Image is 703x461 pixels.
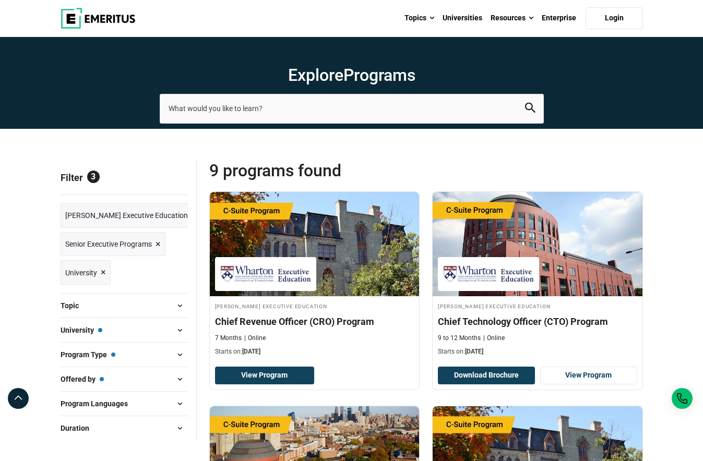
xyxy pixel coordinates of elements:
button: University [61,322,188,338]
span: × [156,237,161,252]
p: Starts on: [215,347,414,356]
span: University [65,267,97,278]
span: [PERSON_NAME] Executive Education [65,210,188,221]
span: Topic [61,300,87,311]
h4: Chief Revenue Officer (CRO) Program [215,315,414,328]
p: Filter [61,160,188,195]
span: 3 [87,171,100,183]
button: Duration [61,420,188,436]
img: Wharton Executive Education [443,262,534,286]
h4: [PERSON_NAME] Executive Education [215,301,414,310]
a: Login [586,7,643,29]
a: Reset all [156,172,188,186]
h1: Explore [160,65,544,86]
span: Offered by [61,373,104,385]
span: Senior Executive Programs [65,238,152,250]
span: [DATE] [465,348,483,355]
button: Program Type [61,347,188,362]
button: Topic [61,298,188,313]
img: Chief Revenue Officer (CRO) Program | Online Business Management Course [210,192,420,296]
button: Offered by [61,371,188,387]
img: Wharton Executive Education [220,262,311,286]
span: Program Type [61,349,115,360]
a: View Program [540,367,637,384]
span: Programs [343,65,415,85]
a: Senior Executive Programs × [61,232,165,257]
img: Chief Technology Officer (CTO) Program | Online Technology Course [433,192,642,296]
h4: [PERSON_NAME] Executive Education [438,301,637,310]
p: 9 to 12 Months [438,334,481,343]
a: Business Management Course by Wharton Executive Education - September 17, 2025 Wharton Executive ... [210,192,420,362]
a: University × [61,260,111,285]
span: University [61,324,102,336]
a: [PERSON_NAME] Executive Education × [61,203,201,228]
p: 7 Months [215,334,242,343]
p: Online [483,334,505,343]
button: search [525,103,535,115]
span: [DATE] [242,348,260,355]
p: Starts on: [438,347,637,356]
span: × [101,265,106,280]
p: Online [244,334,266,343]
h4: Chief Technology Officer (CTO) Program [438,315,637,328]
a: Technology Course by Wharton Executive Education - September 18, 2025 Wharton Executive Education... [433,192,642,362]
a: View Program [215,367,315,384]
input: search-page [160,94,544,123]
button: Download Brochure [438,367,535,384]
span: Duration [61,422,98,434]
span: Program Languages [61,398,136,409]
a: search [525,105,535,115]
button: Program Languages [61,396,188,411]
span: 9 Programs found [209,160,426,181]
